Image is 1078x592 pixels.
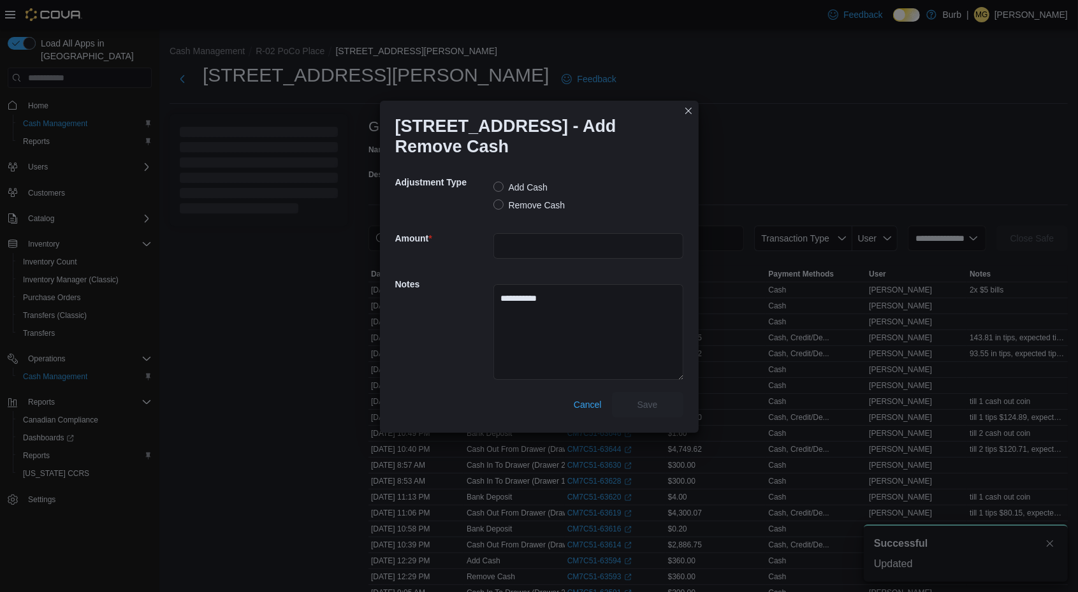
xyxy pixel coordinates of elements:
button: Closes this modal window [681,103,696,119]
label: Remove Cash [493,198,565,213]
button: Cancel [569,392,607,417]
h1: [STREET_ADDRESS] - Add Remove Cash [395,116,673,157]
h5: Notes [395,271,491,297]
h5: Amount [395,226,491,251]
span: Save [637,398,658,411]
button: Save [612,392,683,417]
label: Add Cash [493,180,548,195]
span: Cancel [574,398,602,411]
h5: Adjustment Type [395,170,491,195]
